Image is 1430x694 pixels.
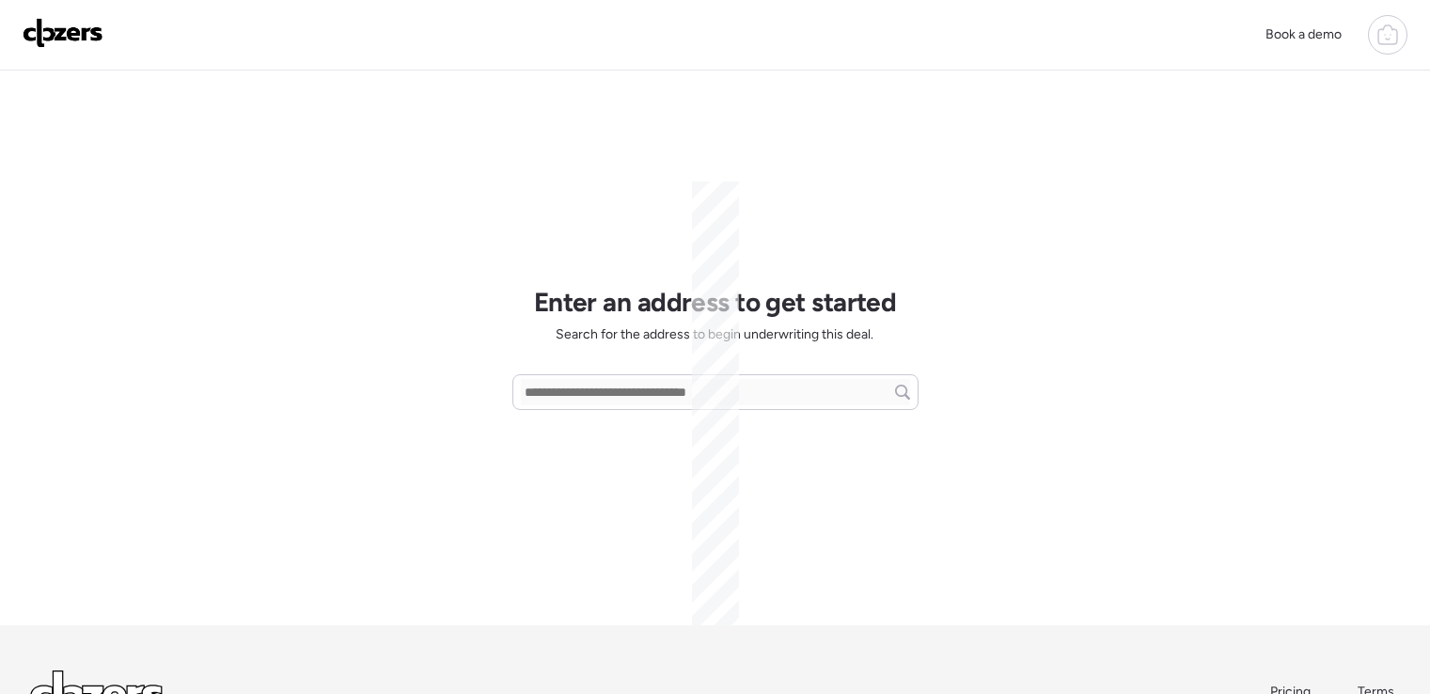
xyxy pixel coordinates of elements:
[1265,26,1342,42] span: Book a demo
[556,325,873,344] span: Search for the address to begin underwriting this deal.
[534,286,897,318] h1: Enter an address to get started
[23,18,103,48] img: Logo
